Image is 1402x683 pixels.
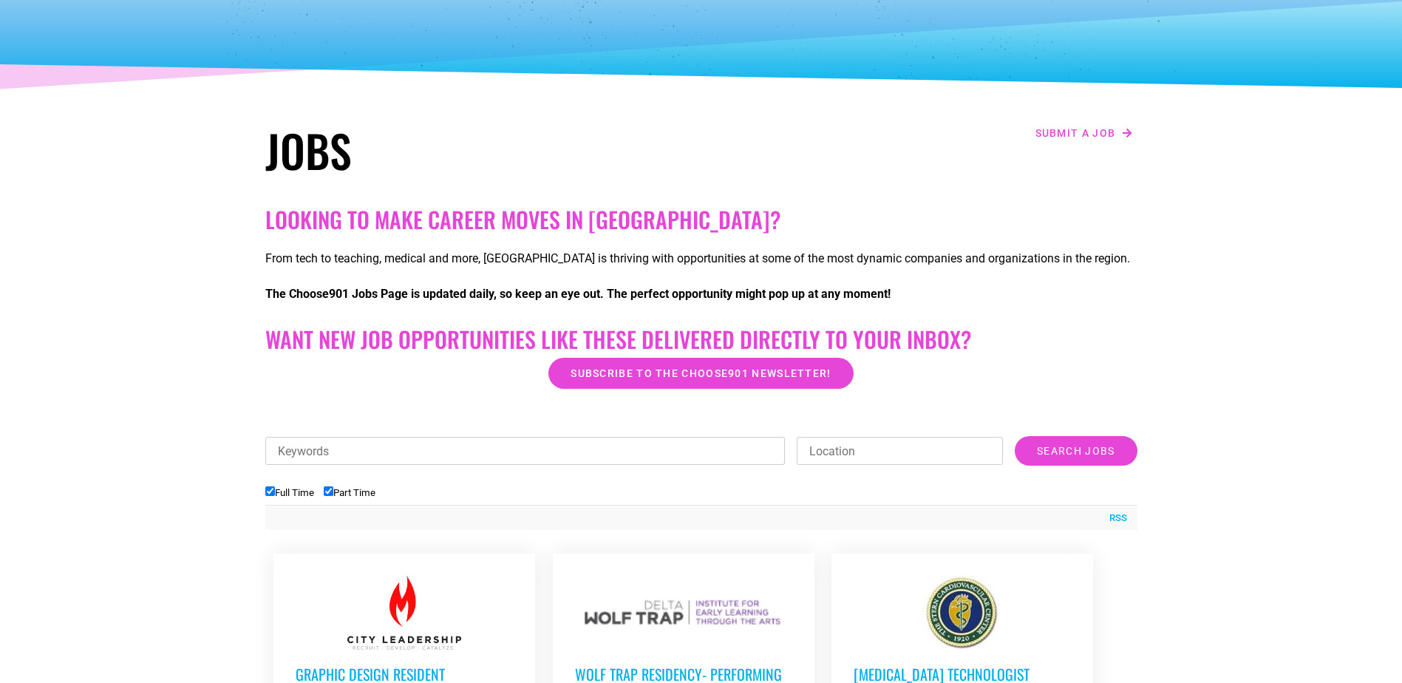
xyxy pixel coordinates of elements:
label: Full Time [265,487,314,498]
a: Subscribe to the Choose901 newsletter! [548,358,853,389]
h2: Want New Job Opportunities like these Delivered Directly to your Inbox? [265,326,1137,353]
span: Subscribe to the Choose901 newsletter! [571,368,831,378]
strong: The Choose901 Jobs Page is updated daily, so keep an eye out. The perfect opportunity might pop u... [265,287,891,301]
input: Search Jobs [1015,436,1137,466]
a: Submit a job [1031,123,1137,143]
h1: Jobs [265,123,694,177]
input: Location [797,437,1003,465]
h2: Looking to make career moves in [GEOGRAPHIC_DATA]? [265,206,1137,233]
input: Full Time [265,486,275,496]
input: Part Time [324,486,333,496]
span: Submit a job [1035,128,1116,138]
a: RSS [1102,511,1127,526]
p: From tech to teaching, medical and more, [GEOGRAPHIC_DATA] is thriving with opportunities at some... [265,250,1137,268]
label: Part Time [324,487,375,498]
input: Keywords [265,437,786,465]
